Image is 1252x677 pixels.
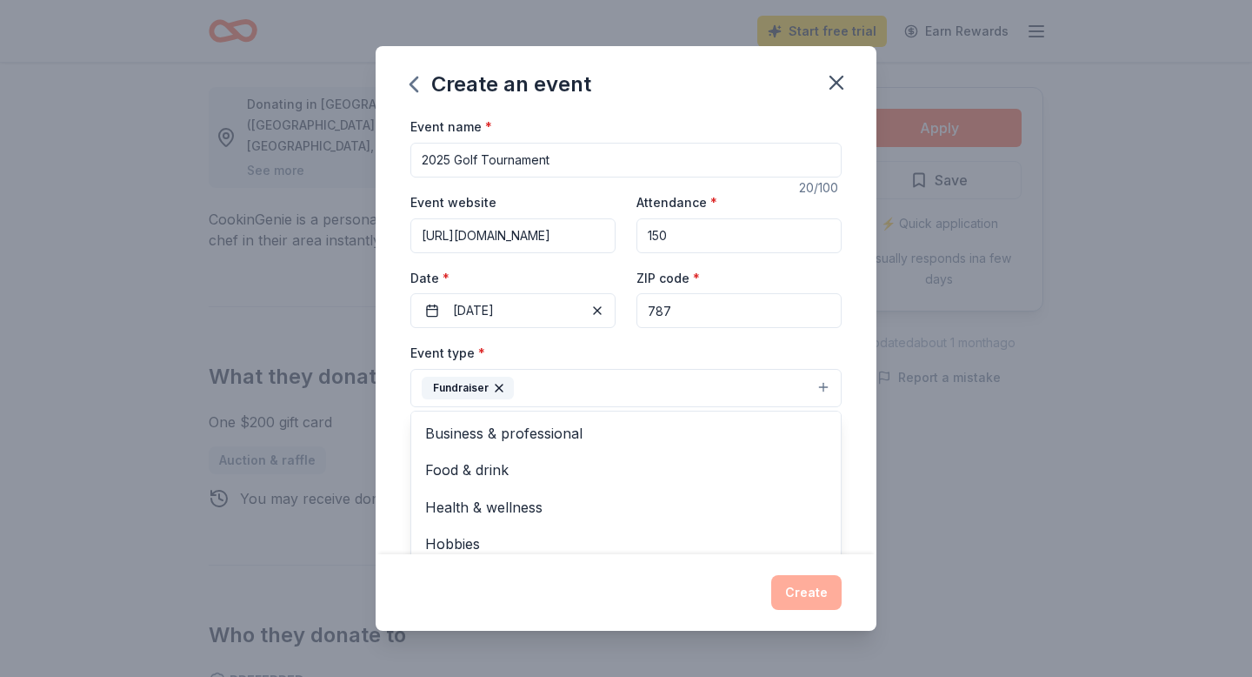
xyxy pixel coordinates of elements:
span: Health & wellness [425,496,827,519]
span: Food & drink [425,459,827,481]
button: Fundraiser [410,369,842,407]
div: Fundraiser [422,377,514,399]
span: Business & professional [425,422,827,445]
div: Fundraiser [410,411,842,620]
span: Hobbies [425,533,827,555]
